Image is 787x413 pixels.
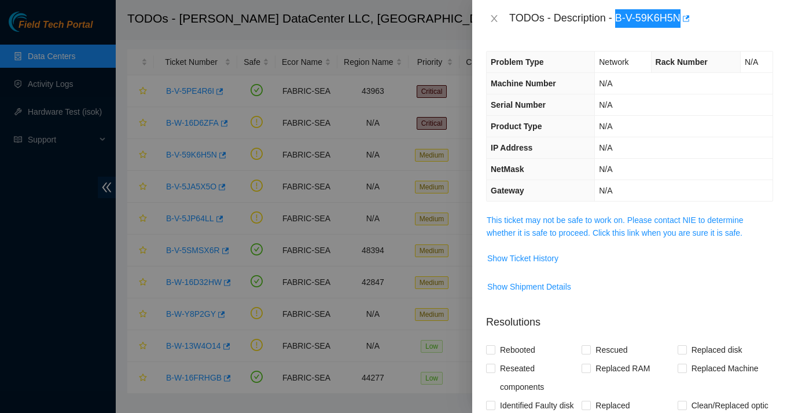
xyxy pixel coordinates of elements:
[599,143,612,152] span: N/A
[599,186,612,195] span: N/A
[599,122,612,131] span: N/A
[591,341,632,359] span: Rescued
[491,143,532,152] span: IP Address
[487,249,559,268] button: Show Ticket History
[687,341,747,359] span: Replaced disk
[487,280,571,293] span: Show Shipment Details
[486,13,502,24] button: Close
[495,359,582,396] span: Reseated components
[599,100,612,109] span: N/A
[487,215,744,237] a: This ticket may not be safe to work on. Please contact NIE to determine whether it is safe to pro...
[591,359,654,378] span: Replaced RAM
[745,57,758,67] span: N/A
[490,14,499,23] span: close
[491,79,556,88] span: Machine Number
[491,100,546,109] span: Serial Number
[487,277,572,296] button: Show Shipment Details
[491,57,544,67] span: Problem Type
[687,359,763,378] span: Replaced Machine
[599,79,612,88] span: N/A
[599,57,628,67] span: Network
[491,186,524,195] span: Gateway
[486,305,773,330] p: Resolutions
[509,9,773,28] div: TODOs - Description - B-V-59K6H5N
[491,165,524,174] span: NetMask
[495,341,540,359] span: Rebooted
[491,122,542,131] span: Product Type
[487,252,558,265] span: Show Ticket History
[656,57,708,67] span: Rack Number
[599,165,612,174] span: N/A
